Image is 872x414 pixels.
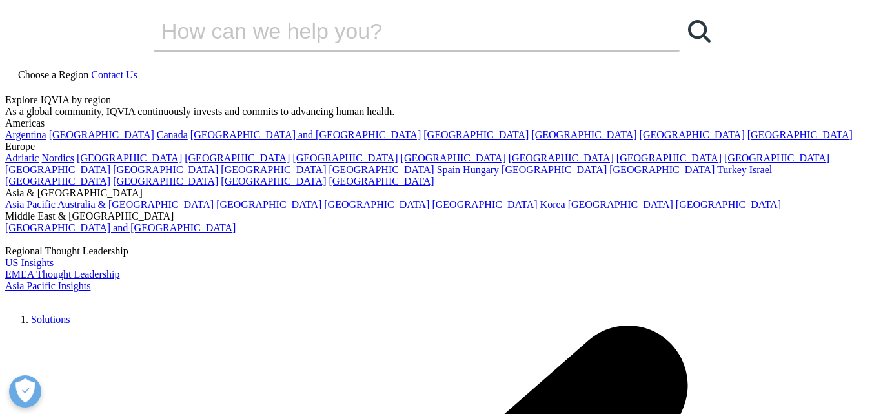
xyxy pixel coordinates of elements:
[324,199,429,210] a: [GEOGRAPHIC_DATA]
[5,245,867,257] div: Regional Thought Leadership
[57,199,214,210] a: Australia & [GEOGRAPHIC_DATA]
[5,280,90,291] a: Asia Pacific Insights
[688,20,711,43] svg: Search
[5,257,54,268] a: US Insights
[640,129,745,140] a: [GEOGRAPHIC_DATA]
[5,211,867,222] div: Middle East & [GEOGRAPHIC_DATA]
[31,314,70,325] a: Solutions
[680,12,718,50] a: Search
[502,164,607,175] a: [GEOGRAPHIC_DATA]
[5,141,867,152] div: Europe
[676,199,781,210] a: [GEOGRAPHIC_DATA]
[531,129,636,140] a: [GEOGRAPHIC_DATA]
[749,164,773,175] a: Israel
[509,152,614,163] a: [GEOGRAPHIC_DATA]
[437,164,460,175] a: Spain
[401,152,506,163] a: [GEOGRAPHIC_DATA]
[5,164,110,175] a: [GEOGRAPHIC_DATA]
[329,176,434,187] a: [GEOGRAPHIC_DATA]
[157,129,188,140] a: Canada
[292,152,398,163] a: [GEOGRAPHIC_DATA]
[216,199,321,210] a: [GEOGRAPHIC_DATA]
[91,69,137,80] a: Contact Us
[5,152,39,163] a: Adriatic
[329,164,434,175] a: [GEOGRAPHIC_DATA]
[154,12,643,50] input: Search
[432,199,537,210] a: [GEOGRAPHIC_DATA]
[49,129,154,140] a: [GEOGRAPHIC_DATA]
[724,152,829,163] a: [GEOGRAPHIC_DATA]
[747,129,853,140] a: [GEOGRAPHIC_DATA]
[568,199,673,210] a: [GEOGRAPHIC_DATA]
[5,106,867,118] div: As a global community, IQVIA continuously invests and commits to advancing human health.
[9,375,41,408] button: Open Preferences
[423,129,529,140] a: [GEOGRAPHIC_DATA]
[616,152,722,163] a: [GEOGRAPHIC_DATA]
[463,164,499,175] a: Hungary
[5,176,110,187] a: [GEOGRAPHIC_DATA]
[221,164,326,175] a: [GEOGRAPHIC_DATA]
[5,222,236,233] a: [GEOGRAPHIC_DATA] and [GEOGRAPHIC_DATA]
[221,176,326,187] a: [GEOGRAPHIC_DATA]
[5,269,119,280] a: EMEA Thought Leadership
[77,152,182,163] a: [GEOGRAPHIC_DATA]
[113,176,218,187] a: [GEOGRAPHIC_DATA]
[5,129,46,140] a: Argentina
[5,199,56,210] a: Asia Pacific
[717,164,747,175] a: Turkey
[5,94,867,106] div: Explore IQVIA by region
[5,118,867,129] div: Americas
[41,152,74,163] a: Nordics
[5,187,867,199] div: Asia & [GEOGRAPHIC_DATA]
[18,69,88,80] span: Choose a Region
[609,164,715,175] a: [GEOGRAPHIC_DATA]
[190,129,421,140] a: [GEOGRAPHIC_DATA] and [GEOGRAPHIC_DATA]
[113,164,218,175] a: [GEOGRAPHIC_DATA]
[185,152,290,163] a: [GEOGRAPHIC_DATA]
[540,199,565,210] a: Korea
